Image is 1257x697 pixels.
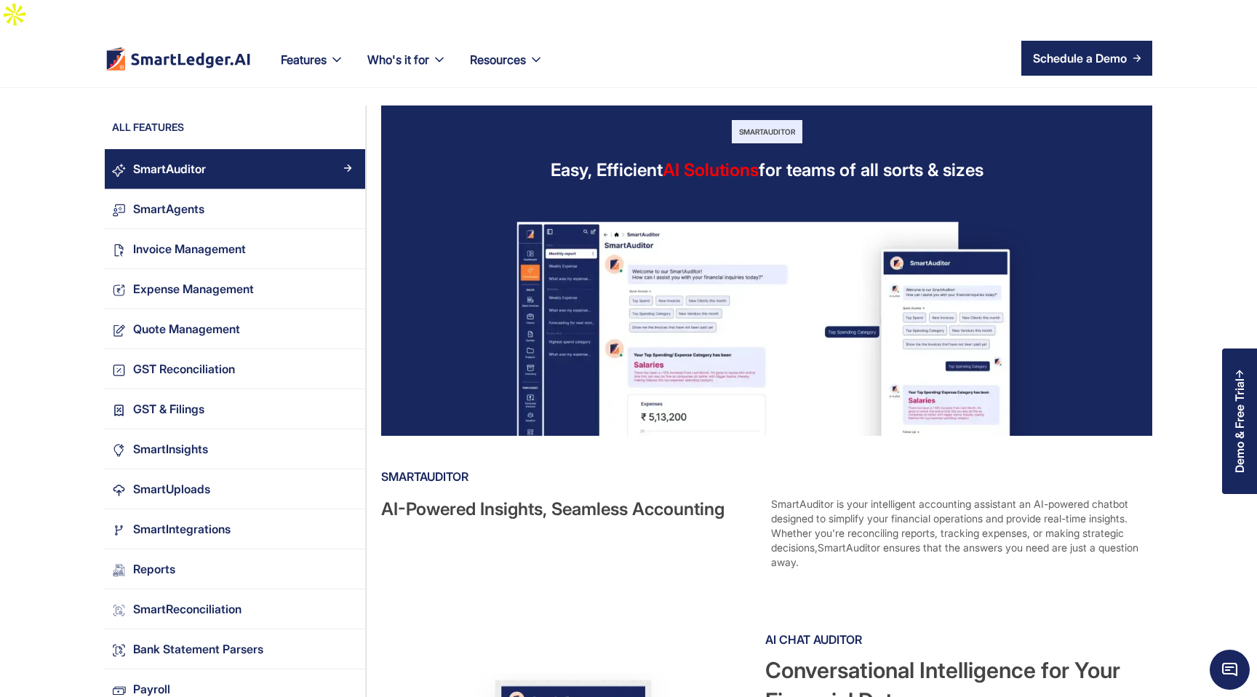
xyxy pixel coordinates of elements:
[105,189,365,229] a: SmartAgentsArrow Right Blue
[343,604,352,613] img: Arrow Right Blue
[343,644,352,653] img: Arrow Right Blue
[381,465,1149,488] div: SmartAuditor
[551,158,983,182] div: Easy, Efficient for teams of all sorts & sizes
[458,49,555,87] div: Resources
[343,324,352,332] img: Arrow Right Blue
[105,149,365,189] a: SmartAuditorArrow Right Blue
[343,164,352,172] img: Arrow Right Blue
[105,47,252,71] a: home
[343,484,352,493] img: Arrow Right Blue
[470,49,526,70] div: Resources
[133,199,204,219] div: SmartAgents
[105,269,365,309] a: Expense ManagementArrow Right Blue
[269,49,356,87] div: Features
[1233,378,1246,473] div: Demo & Free Trial
[343,684,352,693] img: Arrow Right Blue
[105,349,365,389] a: GST ReconciliationArrow Right Blue
[765,628,1149,651] div: AI Chat Auditor
[105,629,365,669] a: Bank Statement ParsersArrow Right Blue
[133,399,204,419] div: GST & Filings
[133,239,246,259] div: Invoice Management
[133,519,231,539] div: SmartIntegrations
[1033,49,1127,67] div: Schedule a Demo
[343,564,352,573] img: Arrow Right Blue
[105,589,365,629] a: SmartReconciliationArrow Right Blue
[343,524,352,533] img: Arrow Right Blue
[343,444,352,453] img: Arrow Right Blue
[771,497,1149,570] div: SmartAuditor is your intelligent accounting assistant an AI-powered chatbot designed to simplify ...
[105,549,365,589] a: ReportsArrow Right Blue
[732,120,802,143] div: SmartAuditor
[1021,41,1152,76] a: Schedule a Demo
[381,497,759,570] div: AI-Powered Insights, Seamless Accounting
[105,389,365,429] a: GST & FilingsArrow Right Blue
[105,229,365,269] a: Invoice ManagementArrow Right Blue
[105,47,252,71] img: footer logo
[1210,650,1250,690] span: Chat Widget
[105,429,365,469] a: SmartInsightsArrow Right Blue
[1133,54,1141,63] img: arrow right icon
[356,49,458,87] div: Who's it for
[133,600,242,619] div: SmartReconciliation
[343,364,352,373] img: Arrow Right Blue
[133,159,206,179] div: SmartAuditor
[343,404,352,413] img: Arrow Right Blue
[133,479,210,499] div: SmartUploads
[133,439,208,459] div: SmartInsights
[343,244,352,252] img: Arrow Right Blue
[367,49,429,70] div: Who's it for
[133,559,175,579] div: Reports
[343,204,352,212] img: Arrow Right Blue
[133,319,240,339] div: Quote Management
[105,509,365,549] a: SmartIntegrationsArrow Right Blue
[105,120,365,142] div: ALL FEATURES
[133,640,263,659] div: Bank Statement Parsers
[281,49,327,70] div: Features
[105,469,365,509] a: SmartUploadsArrow Right Blue
[663,159,759,180] span: AI Solutions
[105,309,365,349] a: Quote ManagementArrow Right Blue
[343,284,352,292] img: Arrow Right Blue
[133,279,254,299] div: Expense Management
[133,359,235,379] div: GST Reconciliation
